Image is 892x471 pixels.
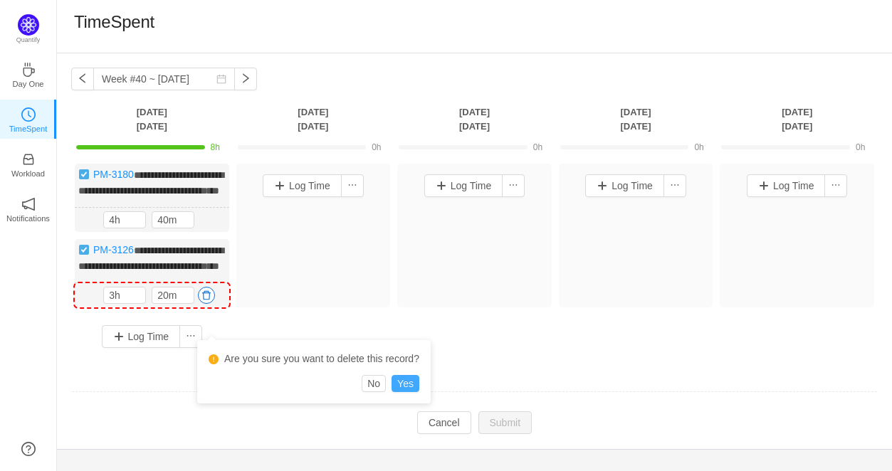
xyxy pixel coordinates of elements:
[716,105,878,134] th: [DATE] [DATE]
[216,74,226,84] i: icon: calendar
[209,354,219,364] i: icon: exclamation-circle
[211,142,220,152] span: 8h
[856,142,865,152] span: 0h
[362,375,386,392] button: No
[93,169,134,180] a: PM-3180
[417,411,471,434] button: Cancel
[21,442,36,456] a: icon: question-circle
[21,112,36,126] a: icon: clock-circleTimeSpent
[78,244,90,255] img: 10738
[21,152,36,166] i: icon: inbox
[585,174,664,197] button: Log Time
[21,63,36,77] i: icon: coffee
[209,351,419,366] div: Are you sure you want to delete this record?
[16,36,41,46] p: Quantify
[21,107,36,122] i: icon: clock-circle
[9,122,48,135] p: TimeSpent
[21,157,36,171] a: icon: inboxWorkload
[71,105,233,134] th: [DATE] [DATE]
[21,67,36,81] a: icon: coffeeDay One
[824,174,847,197] button: icon: ellipsis
[424,174,503,197] button: Log Time
[263,174,342,197] button: Log Time
[179,325,202,348] button: icon: ellipsis
[555,105,717,134] th: [DATE] [DATE]
[372,142,381,152] span: 0h
[78,169,90,180] img: 10738
[341,174,364,197] button: icon: ellipsis
[234,68,257,90] button: icon: right
[18,14,39,36] img: Quantify
[394,105,555,134] th: [DATE] [DATE]
[21,201,36,216] a: icon: notificationNotifications
[102,325,181,348] button: Log Time
[533,142,542,152] span: 0h
[93,244,134,255] a: PM-3126
[71,68,94,90] button: icon: left
[747,174,826,197] button: Log Time
[502,174,525,197] button: icon: ellipsis
[198,287,215,304] button: icon: delete
[233,105,394,134] th: [DATE] [DATE]
[11,167,45,180] p: Workload
[6,212,50,225] p: Notifications
[478,411,532,434] button: Submit
[392,375,419,392] button: Yes
[74,11,154,33] h1: TimeSpent
[694,142,703,152] span: 0h
[93,68,235,90] input: Select a week
[663,174,686,197] button: icon: ellipsis
[21,197,36,211] i: icon: notification
[12,78,43,90] p: Day One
